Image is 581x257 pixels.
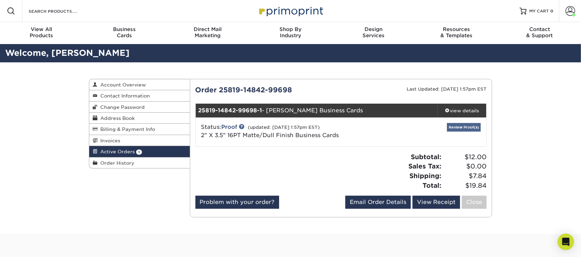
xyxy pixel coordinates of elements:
div: Order 25819-14842-99698 [190,85,341,95]
span: $12.00 [444,152,487,162]
a: Email Order Details [345,196,411,209]
a: Proof [222,124,237,130]
a: Order History [89,157,190,168]
a: DesignServices [332,22,415,44]
span: Invoices [98,138,120,143]
a: Change Password [89,102,190,113]
div: Marketing [166,26,249,39]
img: Primoprint [256,3,325,18]
a: Address Book [89,113,190,124]
small: (updated: [DATE] 1:57pm EST) [248,125,320,130]
div: & Support [498,26,581,39]
strong: 25819-14842-99698-1 [198,107,262,114]
a: Contact Information [89,90,190,101]
span: Design [332,26,415,32]
span: Order History [98,160,134,166]
div: Industry [249,26,332,39]
span: Contact [498,26,581,32]
strong: Subtotal: [411,153,441,161]
span: Billing & Payment Info [98,126,155,132]
span: Shop By [249,26,332,32]
span: 1 [136,150,142,155]
a: Direct MailMarketing [166,22,249,44]
a: Shop ByIndustry [249,22,332,44]
strong: Sales Tax: [408,162,441,170]
div: Services [332,26,415,39]
a: Active Orders 1 [89,146,190,157]
a: Review Proof(s) [447,123,481,132]
span: Account Overview [98,82,146,88]
a: Invoices [89,135,190,146]
a: Contact& Support [498,22,581,44]
span: $19.84 [444,181,487,191]
span: Contact Information [98,93,150,99]
a: 2" X 3.5" 16PT Matte/Dull Finish Business Cards [201,132,339,138]
strong: Shipping: [409,172,441,179]
span: Change Password [98,104,145,110]
span: 0 [550,9,553,13]
div: view details [438,107,486,114]
a: Resources& Templates [415,22,498,44]
span: $7.84 [444,171,487,181]
div: Open Intercom Messenger [558,234,574,250]
strong: Total: [422,182,441,189]
span: $0.00 [444,162,487,171]
span: Resources [415,26,498,32]
a: Problem with your order? [195,196,279,209]
span: Business [83,26,166,32]
a: View Receipt [412,196,460,209]
input: SEARCH PRODUCTS..... [28,7,95,15]
a: Close [462,196,487,209]
span: Active Orders [98,149,135,154]
div: - [PERSON_NAME] Business Cards [196,104,438,117]
a: Account Overview [89,79,190,90]
a: view details [438,104,486,117]
div: & Templates [415,26,498,39]
span: Direct Mail [166,26,249,32]
a: BusinessCards [83,22,166,44]
span: Address Book [98,115,135,121]
div: Status: [196,123,389,140]
a: Billing & Payment Info [89,124,190,135]
div: Cards [83,26,166,39]
span: MY CART [529,8,549,14]
small: Last Updated: [DATE] 1:57pm EST [407,86,487,92]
